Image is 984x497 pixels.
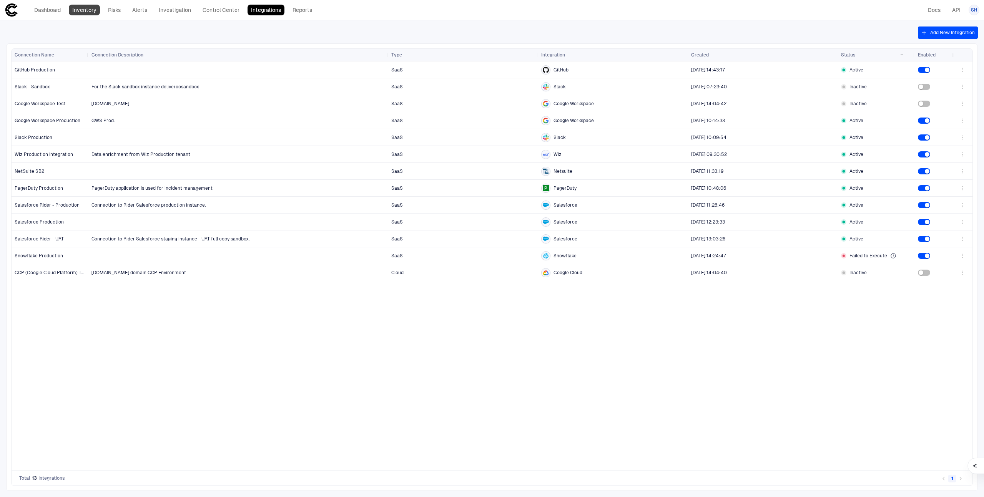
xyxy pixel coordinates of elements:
[691,219,725,225] span: [DATE] 12:23:33
[849,118,863,124] span: Active
[15,52,54,58] span: Connection Name
[691,84,727,89] span: [DATE] 07:23:40
[15,168,44,174] span: NetSuite SB2
[91,202,206,208] span: Connection to Rider Salesforce production instance.
[849,253,887,259] span: Failed to Execute
[553,118,594,124] span: Google Workspace
[553,253,577,259] span: Snowflake
[15,118,80,124] span: Google Workspace Production
[15,253,63,259] span: Snowflake Production
[849,151,863,157] span: Active
[849,134,863,141] span: Active
[849,185,863,191] span: Active
[543,101,549,107] div: Google Workspace
[543,168,549,174] div: Netsuite
[391,135,403,140] span: SaaS
[971,7,977,13] span: SH
[289,5,316,15] a: Reports
[248,5,284,15] a: Integrations
[105,5,124,15] a: Risks
[31,5,64,15] a: Dashboard
[391,118,403,123] span: SaaS
[691,101,726,106] span: [DATE] 14:04:42
[15,270,86,276] span: GCP (Google Cloud Platform) Test
[691,236,725,242] span: [DATE] 13:03:26
[91,186,213,191] span: PagerDuty application is used for incident management
[553,236,577,242] span: Salesforce
[918,52,936,58] span: Enabled
[691,67,725,73] span: [DATE] 14:43:17
[691,186,726,191] span: [DATE] 10:48:06
[543,84,549,90] div: Slack
[543,236,549,242] div: Salesforce
[391,152,403,157] span: SaaS
[691,253,726,258] span: [DATE] 14:24:47
[553,270,582,276] span: Google Cloud
[543,67,549,73] div: GitHub
[91,118,115,123] span: GWS Prod.
[155,5,194,15] a: Investigation
[849,219,863,225] span: Active
[391,236,403,242] span: SaaS
[691,52,709,58] span: Created
[948,475,956,482] button: page 1
[15,151,73,157] span: Wiz Production Integration
[849,236,863,242] span: Active
[849,84,867,90] span: Inactive
[199,5,243,15] a: Control Center
[91,84,199,89] span: For the Slack sandbox instance deliveroosandbox
[969,5,979,15] button: SH
[391,169,403,174] span: SaaS
[924,5,944,15] a: Docs
[15,67,55,73] span: GitHub Production
[691,118,725,123] span: [DATE] 10:14:33
[69,5,100,15] a: Inventory
[391,186,403,191] span: SaaS
[553,185,577,191] span: PagerDuty
[543,270,549,276] div: Google Cloud
[553,151,562,157] span: Wiz
[918,27,978,39] button: Add New Integration
[15,202,80,208] span: Salesforce Rider - Production
[691,202,725,208] span: [DATE] 11:26:46
[15,219,64,225] span: Salesforce Production
[543,134,549,141] div: Slack
[849,67,863,73] span: Active
[391,253,403,258] span: SaaS
[91,152,190,157] span: Data enrichment from Wiz Production tenant
[541,52,565,58] span: Integration
[19,475,30,481] span: Total
[949,5,964,15] a: API
[15,134,52,141] span: Slack Production
[91,236,249,242] span: Connection to Rider Salesforce staging instance - UAT full copy sandbox.
[543,253,549,259] div: Snowflake
[849,101,867,107] span: Inactive
[543,219,549,225] div: Salesforce
[91,270,186,275] span: [DOMAIN_NAME] domain GCP Environment
[939,474,965,483] nav: pagination navigation
[553,202,577,208] span: Salesforce
[849,270,867,276] span: Inactive
[553,67,568,73] span: GitHub
[553,168,572,174] span: Netsuite
[38,475,65,481] span: Integrations
[129,5,151,15] a: Alerts
[15,236,64,242] span: Salesforce Rider - UAT
[391,101,403,106] span: SaaS
[391,84,403,89] span: SaaS
[32,475,37,481] span: 13
[553,84,566,90] span: Slack
[543,118,549,124] div: Google Workspace
[691,135,726,140] span: [DATE] 10:09:54
[391,270,404,275] span: Cloud
[391,52,402,58] span: Type
[543,202,549,208] div: Salesforce
[91,52,143,58] span: Connection Description
[391,67,403,73] span: SaaS
[841,52,856,58] span: Status
[543,151,549,157] div: Wiz
[15,101,65,107] span: Google Workspace Test
[691,270,727,275] span: [DATE] 14:04:40
[849,202,863,208] span: Active
[391,202,403,208] span: SaaS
